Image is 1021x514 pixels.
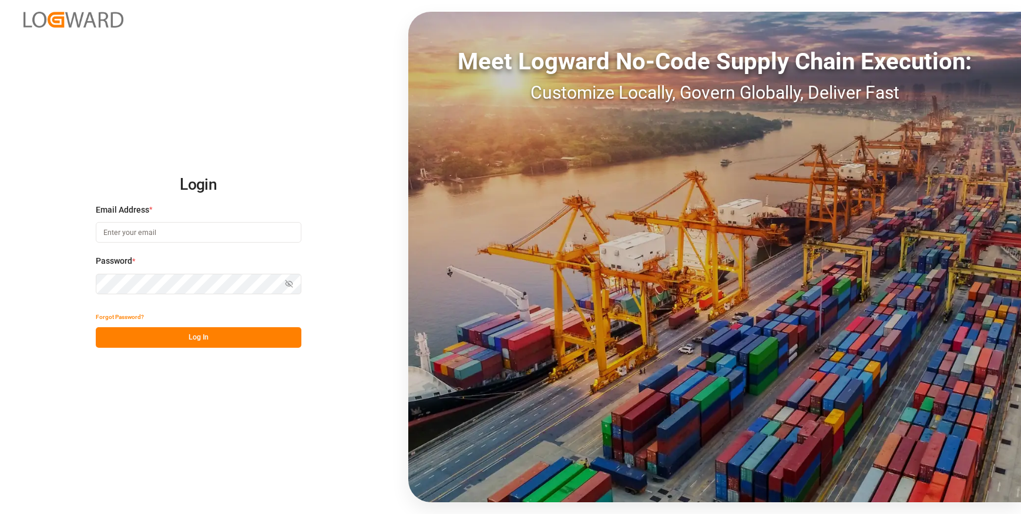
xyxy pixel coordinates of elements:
[96,307,144,327] button: Forgot Password?
[96,327,301,348] button: Log In
[96,166,301,204] h2: Login
[96,255,132,267] span: Password
[408,79,1021,106] div: Customize Locally, Govern Globally, Deliver Fast
[408,44,1021,79] div: Meet Logward No-Code Supply Chain Execution:
[23,12,123,28] img: Logward_new_orange.png
[96,222,301,243] input: Enter your email
[96,204,149,216] span: Email Address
